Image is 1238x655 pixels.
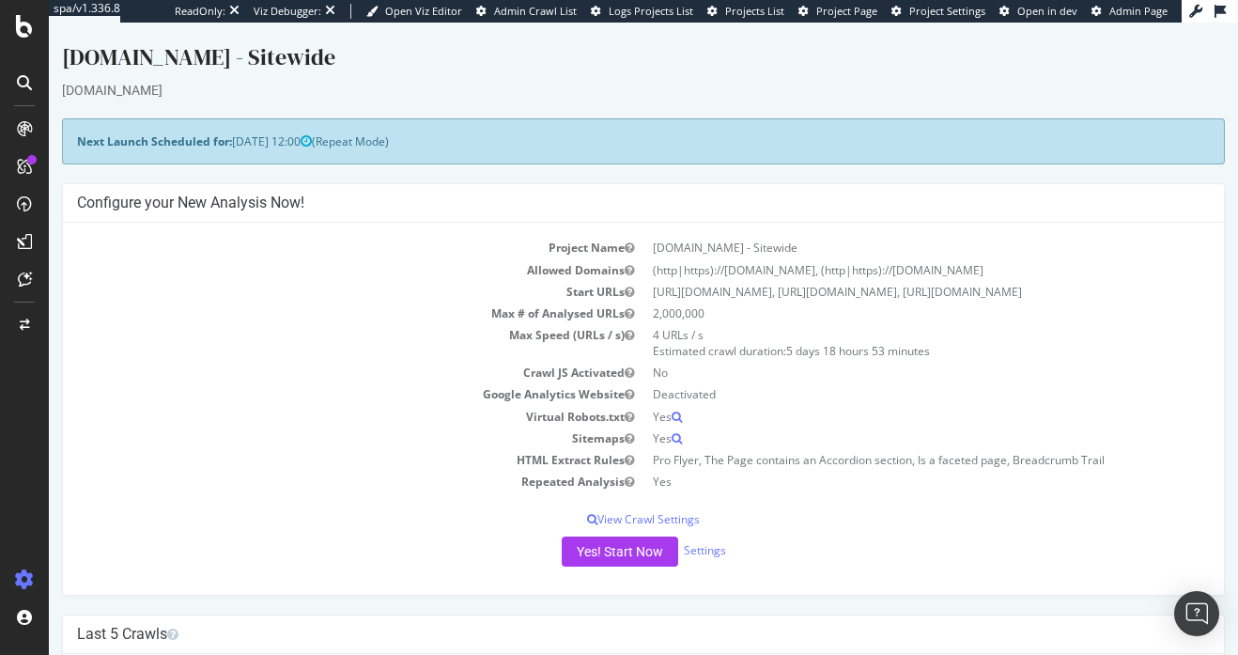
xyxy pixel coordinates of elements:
[28,427,595,448] td: HTML Extract Rules
[609,4,693,18] span: Logs Projects List
[366,4,462,19] a: Open Viz Editor
[707,4,784,19] a: Projects List
[28,111,183,127] strong: Next Launch Scheduled for:
[595,302,1161,339] td: 4 URLs / s Estimated crawl duration:
[13,96,1176,142] div: (Repeat Mode)
[595,280,1161,302] td: 2,000,000
[1174,591,1219,636] div: Open Intercom Messenger
[254,4,321,19] div: Viz Debugger:
[595,237,1161,258] td: (http|https)://[DOMAIN_NAME], (http|https)://[DOMAIN_NAME]
[28,602,1161,621] h4: Last 5 Crawls
[999,4,1077,19] a: Open in dev
[175,4,225,19] div: ReadOnly:
[28,280,595,302] td: Max # of Analysed URLs
[595,214,1161,236] td: [DOMAIN_NAME] - Sitewide
[183,111,263,127] span: [DATE] 12:00
[28,448,595,470] td: Repeated Analysis
[595,258,1161,280] td: [URL][DOMAIN_NAME], [URL][DOMAIN_NAME], [URL][DOMAIN_NAME]
[28,237,595,258] td: Allowed Domains
[28,489,1161,505] p: View Crawl Settings
[13,19,1176,58] div: [DOMAIN_NAME] - Sitewide
[595,427,1161,448] td: Pro Flyer, The Page contains an Accordion section, Is a faceted page, Breadcrumb Trail
[28,214,595,236] td: Project Name
[1091,4,1168,19] a: Admin Page
[28,339,595,361] td: Crawl JS Activated
[595,361,1161,382] td: Deactivated
[28,171,1161,190] h4: Configure your New Analysis Now!
[816,4,877,18] span: Project Page
[798,4,877,19] a: Project Page
[909,4,985,18] span: Project Settings
[591,4,693,19] a: Logs Projects List
[595,448,1161,470] td: Yes
[385,4,462,18] span: Open Viz Editor
[28,383,595,405] td: Virtual Robots.txt
[13,58,1176,77] div: [DOMAIN_NAME]
[595,405,1161,427] td: Yes
[595,383,1161,405] td: Yes
[635,520,677,536] a: Settings
[28,302,595,339] td: Max Speed (URLs / s)
[737,320,881,336] span: 5 days 18 hours 53 minutes
[28,405,595,427] td: Sitemaps
[1109,4,1168,18] span: Admin Page
[725,4,784,18] span: Projects List
[595,339,1161,361] td: No
[28,361,595,382] td: Google Analytics Website
[476,4,577,19] a: Admin Crawl List
[28,258,595,280] td: Start URLs
[513,514,629,544] button: Yes! Start Now
[891,4,985,19] a: Project Settings
[1017,4,1077,18] span: Open in dev
[494,4,577,18] span: Admin Crawl List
